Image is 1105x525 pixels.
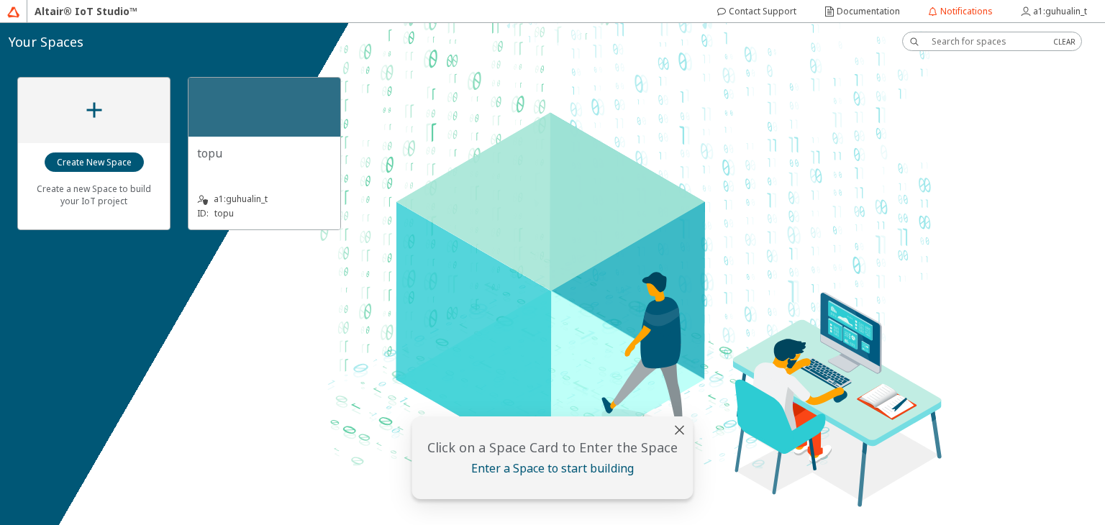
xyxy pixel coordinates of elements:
[421,439,685,456] unity-typography: Click on a Space Card to Enter the Space
[197,145,332,161] unity-typography: topu
[421,460,685,476] unity-typography: Enter a Space to start building
[197,192,332,206] unity-typography: a1:guhualin_t
[197,207,209,219] p: ID:
[27,173,161,216] unity-typography: Create a new Space to build your IoT project
[214,207,234,219] p: topu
